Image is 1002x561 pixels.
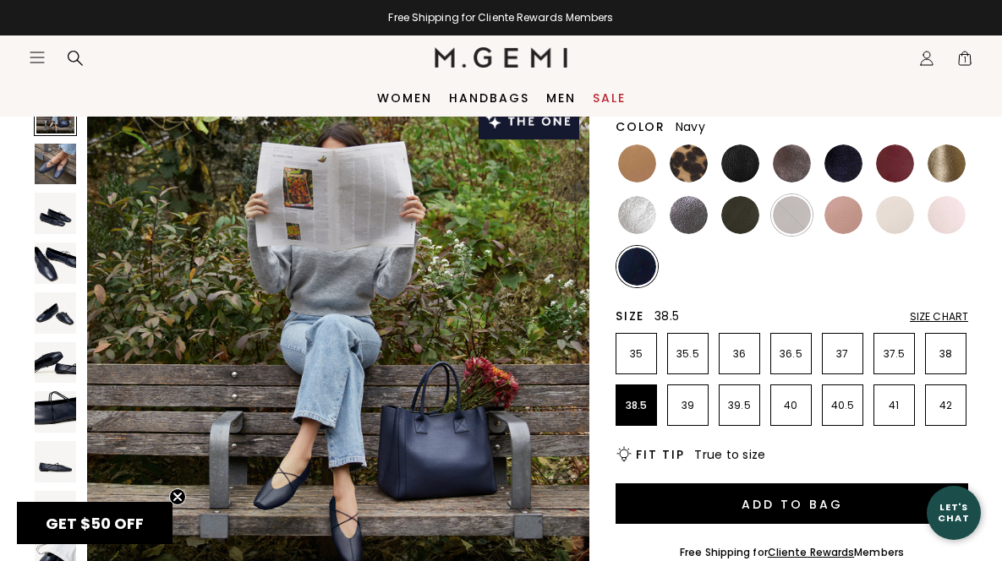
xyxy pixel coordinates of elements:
p: 38.5 [616,399,656,412]
img: Antique Rose [824,196,862,234]
p: 36.5 [771,347,811,361]
p: 35.5 [668,347,708,361]
span: 38.5 [654,308,679,324]
span: 1 [956,53,973,70]
img: The Una [35,391,76,433]
img: Cocoa [773,144,811,182]
img: The One tag [479,103,579,139]
img: Leopard Print [670,144,708,182]
a: Women [377,91,432,105]
img: Chocolate [773,196,811,234]
img: The Una [35,292,76,334]
img: Gunmetal [670,196,708,234]
button: Open site menu [29,49,46,66]
p: 35 [616,347,656,361]
img: Light Tan [618,144,656,182]
img: Midnight Blue [824,144,862,182]
button: Add to Bag [616,483,968,524]
h2: Color [616,120,665,133]
p: 39 [668,399,708,412]
a: Cliente Rewards [768,545,855,559]
img: Ballerina Pink [928,196,966,234]
img: The Una [35,441,76,482]
button: Close teaser [169,488,186,505]
div: Free Shipping for Members [680,546,904,559]
img: Military [721,196,759,234]
p: 41 [874,399,914,412]
p: 38 [926,347,966,361]
img: Silver [618,196,656,234]
div: Size Chart [910,310,968,324]
div: GET $50 OFFClose teaser [17,502,172,544]
img: The Una [35,144,76,185]
span: Navy [676,118,705,135]
a: Handbags [449,91,529,105]
img: Black [721,144,759,182]
p: 40.5 [823,399,862,412]
p: 42 [926,399,966,412]
div: Let's Chat [927,502,981,523]
img: Gold [928,144,966,182]
img: Ecru [876,196,914,234]
span: True to size [694,446,765,463]
p: 36 [720,347,759,361]
img: Burgundy [876,144,914,182]
p: 37 [823,347,862,361]
a: Sale [593,91,626,105]
img: M.Gemi [435,47,567,68]
a: Men [546,91,576,105]
img: The Una [35,242,76,284]
img: The Una [35,193,76,234]
h2: Fit Tip [636,448,684,461]
img: Navy [618,248,656,286]
span: GET $50 OFF [46,513,144,534]
h2: Size [616,309,644,323]
p: 37.5 [874,347,914,361]
p: 39.5 [720,399,759,412]
img: The Una [35,491,76,532]
img: The Una [35,342,76,384]
p: 40 [771,399,811,412]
